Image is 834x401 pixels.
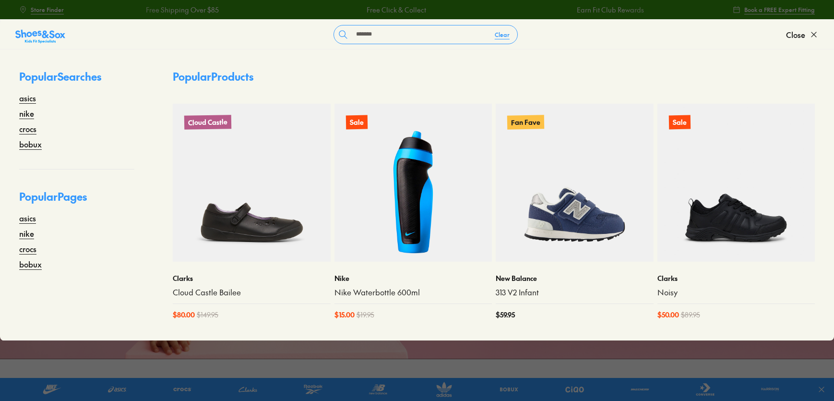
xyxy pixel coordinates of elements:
p: Clarks [657,273,815,283]
a: Free Click & Collect [366,5,426,15]
p: Popular Pages [19,189,134,212]
p: Cloud Castle [184,115,231,130]
a: Nike Waterbottle 600ml [334,287,492,298]
a: Store Finder [19,1,64,18]
a: Cloud Castle [173,104,331,262]
img: SNS_Logo_Responsive.svg [15,29,65,44]
span: Close [786,29,805,40]
span: $ 149.95 [197,310,218,320]
span: $ 80.00 [173,310,195,320]
a: nike [19,228,34,239]
span: $ 50.00 [657,310,679,320]
span: $ 19.95 [357,310,374,320]
p: New Balance [496,273,654,283]
span: Book a FREE Expert Fitting [744,5,815,14]
a: bobux [19,258,42,270]
a: Fan Fave [496,104,654,262]
a: Sale [657,104,815,262]
span: $ 15.00 [334,310,355,320]
a: Sale [334,104,492,262]
a: Book a FREE Expert Fitting [733,1,815,18]
a: crocs [19,123,36,134]
a: asics [19,212,36,224]
span: $ 89.95 [681,310,700,320]
p: Sale [668,115,690,130]
p: Popular Searches [19,69,134,92]
span: $ 59.95 [496,310,515,320]
a: Shoes &amp; Sox [15,27,65,42]
p: Clarks [173,273,331,283]
button: Clear [487,26,517,43]
button: Close [786,24,819,45]
a: nike [19,108,34,119]
p: Popular Products [173,69,253,85]
a: bobux [19,138,42,150]
p: Sale [346,115,367,130]
a: asics [19,92,36,104]
p: Nike [334,273,492,283]
a: Cloud Castle Bailee [173,287,331,298]
span: Store Finder [31,5,64,14]
a: Earn Fit Club Rewards [576,5,643,15]
a: Noisy [657,287,815,298]
a: 313 V2 Infant [496,287,654,298]
p: Fan Fave [507,115,544,130]
a: Free Shipping Over $85 [145,5,218,15]
a: crocs [19,243,36,255]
